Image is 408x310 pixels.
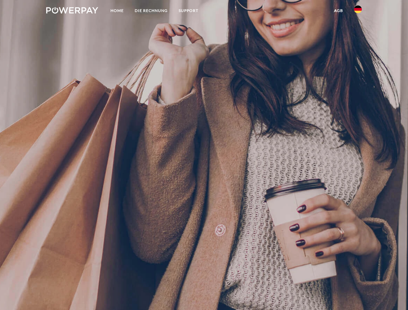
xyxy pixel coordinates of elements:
[173,5,204,16] a: SUPPORT
[105,5,129,16] a: Home
[46,7,98,14] img: logo-powerpay-white.svg
[354,5,362,13] img: de
[329,5,349,16] a: agb
[129,5,173,16] a: DIE RECHNUNG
